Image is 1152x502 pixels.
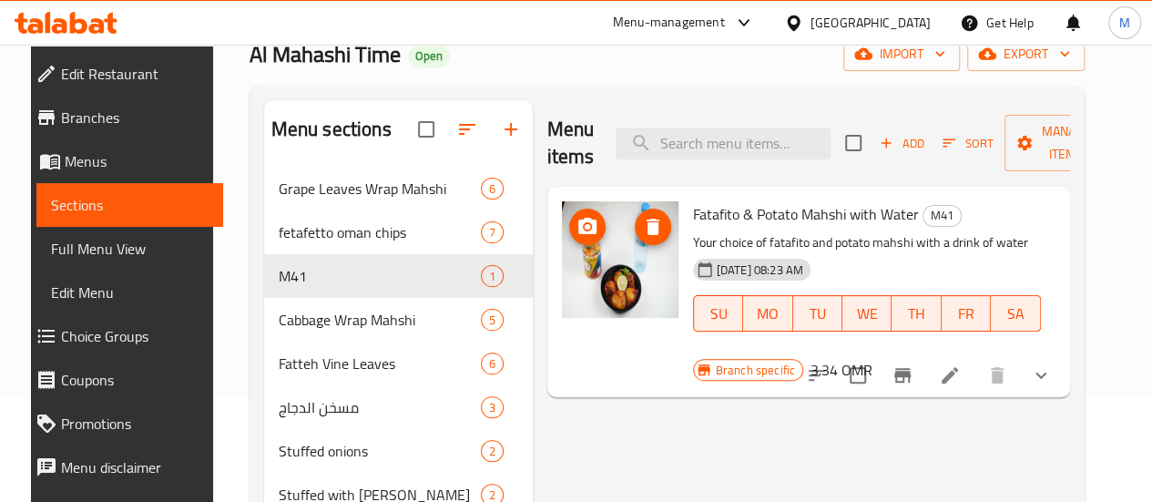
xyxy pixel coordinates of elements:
[635,209,671,245] button: delete image
[51,238,209,260] span: Full Menu View
[279,353,481,374] span: Fatteh Vine Leaves
[21,139,223,183] a: Menus
[264,342,533,385] div: Fatteh Vine Leaves6
[843,37,960,71] button: import
[481,309,504,331] div: items
[481,353,504,374] div: items
[1030,364,1052,386] svg: Show Choices
[800,301,835,327] span: TU
[998,301,1033,327] span: SA
[709,362,802,379] span: Branch specific
[795,353,839,397] button: sort-choices
[21,358,223,402] a: Coupons
[482,399,503,416] span: 3
[562,201,678,318] img: Fatafito & Potato Mahshi with Water
[842,295,892,332] button: WE
[408,46,450,67] div: Open
[982,43,1070,66] span: export
[482,268,503,285] span: 1
[481,440,504,462] div: items
[264,167,533,210] div: Grape Leaves Wrap Mahshi6
[481,178,504,200] div: items
[61,369,209,391] span: Coupons
[279,440,481,462] span: Stuffed onions
[810,13,931,33] div: [GEOGRAPHIC_DATA]
[569,209,606,245] button: upload picture
[279,309,481,331] span: Cabbage Wrap Mahshi
[264,210,533,254] div: fetafetto oman chips7
[991,295,1040,332] button: SA
[743,295,792,332] button: MO
[279,178,481,200] span: Grape Leaves Wrap Mahshi
[1119,13,1130,33] span: M
[899,301,933,327] span: TH
[839,356,877,394] span: Select to update
[872,129,931,158] span: Add item
[264,429,533,473] div: Stuffed onions2
[482,355,503,373] span: 6
[21,314,223,358] a: Choice Groups
[482,312,503,329] span: 5
[1019,120,1112,166] span: Manage items
[872,129,931,158] button: Add
[61,456,209,478] span: Menu disclaimer
[271,116,392,143] h2: Menu sections
[482,224,503,241] span: 7
[943,133,993,154] span: Sort
[1019,353,1063,397] button: show more
[881,353,924,397] button: Branch-specific-item
[693,231,1041,254] p: Your choice of fatafito and potato mahshi with a drink of water
[407,110,445,149] span: Select all sections
[923,205,962,227] div: M41
[949,301,984,327] span: FR
[750,301,785,327] span: MO
[858,43,945,66] span: import
[51,282,209,303] span: Edit Menu
[21,52,223,96] a: Edit Restaurant
[250,34,401,75] span: Al Mahashi Time
[21,446,223,489] a: Menu disclaimer
[834,124,872,162] span: Select section
[923,205,961,226] span: M41
[445,108,489,151] span: Sort sections
[279,221,481,243] span: fetafetto oman chips
[264,298,533,342] div: Cabbage Wrap Mahshi5
[850,301,884,327] span: WE
[481,265,504,287] div: items
[61,107,209,128] span: Branches
[693,295,743,332] button: SU
[264,254,533,298] div: M411
[967,37,1085,71] button: export
[36,271,223,314] a: Edit Menu
[613,12,725,34] div: Menu-management
[36,183,223,227] a: Sections
[1004,115,1127,171] button: Manage items
[21,402,223,446] a: Promotions
[61,63,209,85] span: Edit Restaurant
[61,413,209,435] span: Promotions
[701,301,736,327] span: SU
[877,133,926,154] span: Add
[931,129,1004,158] span: Sort items
[489,108,533,151] button: Add section
[482,443,503,460] span: 2
[279,396,481,418] span: مسخن الدجاج
[279,265,481,287] span: M41
[942,295,991,332] button: FR
[481,221,504,243] div: items
[938,129,997,158] button: Sort
[793,295,842,332] button: TU
[939,364,961,386] a: Edit menu item
[264,385,533,429] div: مسخن الدجاج3
[65,150,209,172] span: Menus
[616,128,831,159] input: search
[482,180,503,198] span: 6
[693,200,919,228] span: Fatafito & Potato Mahshi with Water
